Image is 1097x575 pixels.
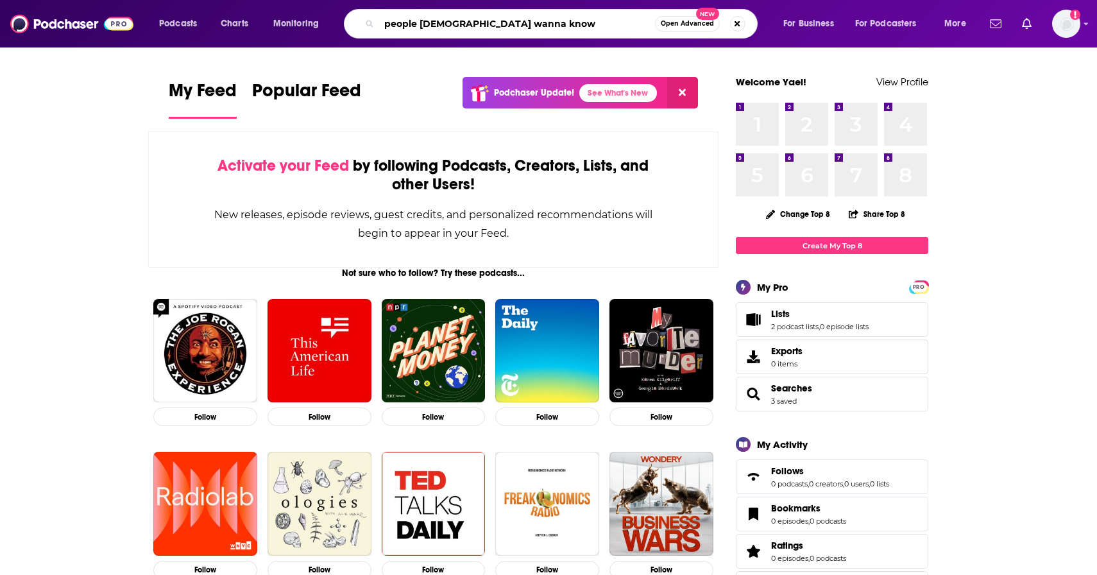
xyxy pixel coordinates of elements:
button: open menu [150,13,214,34]
span: New [696,8,719,20]
span: Follows [771,465,804,477]
a: Lists [771,308,869,320]
a: Bookmarks [740,505,766,523]
span: Lists [736,302,928,337]
a: Show notifications dropdown [985,13,1007,35]
button: Open AdvancedNew [655,16,720,31]
button: Follow [382,408,486,426]
span: , [869,479,870,488]
span: , [808,517,810,526]
img: The Joe Rogan Experience [153,299,257,403]
img: My Favorite Murder with Karen Kilgariff and Georgia Hardstark [609,299,713,403]
img: Freakonomics Radio [495,452,599,556]
span: My Feed [169,80,237,109]
span: Open Advanced [661,21,714,27]
a: See What's New [579,84,657,102]
span: , [808,554,810,563]
a: 0 lists [870,479,889,488]
a: Ratings [740,542,766,560]
span: Charts [221,15,248,33]
a: Charts [212,13,256,34]
button: Follow [268,408,371,426]
button: Follow [609,408,713,426]
div: by following Podcasts, Creators, Lists, and other Users! [213,157,654,194]
a: PRO [911,282,926,291]
img: Podchaser - Follow, Share and Rate Podcasts [10,12,133,36]
p: Podchaser Update! [494,87,574,98]
span: Bookmarks [771,502,821,514]
button: open menu [847,13,935,34]
a: 0 podcasts [810,517,846,526]
a: Follows [771,465,889,477]
input: Search podcasts, credits, & more... [379,13,655,34]
a: Searches [771,382,812,394]
a: My Feed [169,80,237,119]
a: Welcome Yael! [736,76,806,88]
img: TED Talks Daily [382,452,486,556]
span: , [808,479,809,488]
button: Share Top 8 [848,202,906,227]
img: This American Life [268,299,371,403]
a: 2 podcast lists [771,322,819,331]
span: For Podcasters [855,15,917,33]
a: Bookmarks [771,502,846,514]
img: Planet Money [382,299,486,403]
button: open menu [935,13,982,34]
span: Monitoring [273,15,319,33]
a: 0 podcasts [810,554,846,563]
span: Exports [740,348,766,366]
div: My Activity [757,438,808,451]
span: Ratings [771,540,803,551]
span: , [843,479,844,488]
a: Follows [740,468,766,486]
div: New releases, episode reviews, guest credits, and personalized recommendations will begin to appe... [213,205,654,243]
span: Exports [771,345,803,357]
a: Ologies with Alie Ward [268,452,371,556]
a: Show notifications dropdown [1017,13,1037,35]
a: 0 users [844,479,869,488]
a: 0 episodes [771,517,808,526]
a: 0 episode lists [820,322,869,331]
button: Follow [495,408,599,426]
a: 0 episodes [771,554,808,563]
a: View Profile [876,76,928,88]
a: Lists [740,311,766,329]
span: PRO [911,282,926,292]
img: Radiolab [153,452,257,556]
svg: Add a profile image [1070,10,1080,20]
button: Follow [153,408,257,426]
div: My Pro [757,281,788,293]
span: Podcasts [159,15,197,33]
span: Activate your Feed [217,156,349,175]
span: Lists [771,308,790,320]
a: 0 creators [809,479,843,488]
span: , [819,322,820,331]
button: Show profile menu [1052,10,1080,38]
a: 0 podcasts [771,479,808,488]
span: For Business [783,15,834,33]
img: Business Wars [609,452,713,556]
span: 0 items [771,359,803,368]
a: Create My Top 8 [736,237,928,254]
span: Logged in as yaelbt [1052,10,1080,38]
img: The Daily [495,299,599,403]
button: Change Top 8 [758,206,838,222]
a: Exports [736,339,928,374]
button: open menu [264,13,336,34]
span: More [944,15,966,33]
a: 3 saved [771,397,797,406]
img: User Profile [1052,10,1080,38]
div: Search podcasts, credits, & more... [356,9,770,39]
div: Not sure who to follow? Try these podcasts... [148,268,719,279]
